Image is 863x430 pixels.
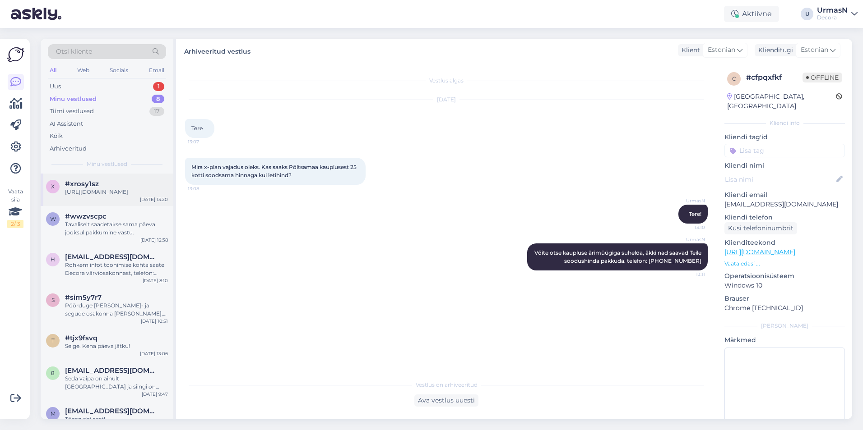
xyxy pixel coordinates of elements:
[188,138,222,145] span: 13:07
[724,144,845,157] input: Lisa tag
[65,342,168,350] div: Selge. Kena päeva jätku!
[50,82,61,91] div: Uus
[51,183,55,190] span: x
[149,107,164,116] div: 17
[185,96,708,104] div: [DATE]
[724,119,845,127] div: Kliendi info
[724,238,845,247] p: Klienditeekond
[746,72,803,83] div: # cfpqxfkf
[803,73,842,82] span: Offline
[147,64,166,76] div: Email
[140,196,168,203] div: [DATE] 13:20
[732,75,736,82] span: c
[50,119,83,128] div: AI Assistent
[108,64,130,76] div: Socials
[817,7,858,21] a: UrmasNDecora
[65,366,159,375] span: 8dkristina@gmail.com
[65,334,97,342] span: #tjx9fsvq
[708,45,735,55] span: Estonian
[75,64,91,76] div: Web
[141,318,168,325] div: [DATE] 10:51
[153,82,164,91] div: 1
[191,164,358,178] span: Mira x-plan vajadus oleks. Kas saaks Põltsamaa kauplusest 25 kotti soodsama hinnaga kui letihind?
[671,224,705,231] span: 13:10
[140,237,168,243] div: [DATE] 12:38
[724,222,797,234] div: Küsi telefoninumbrit
[724,260,845,268] p: Vaata edasi ...
[51,410,56,417] span: m
[724,271,845,281] p: Operatsioonisüsteem
[817,7,848,14] div: UrmasN
[755,46,793,55] div: Klienditugi
[65,212,107,220] span: #wwzvscpc
[184,44,251,56] label: Arhiveeritud vestlus
[724,294,845,303] p: Brauser
[152,95,164,104] div: 8
[724,335,845,345] p: Märkmed
[671,197,705,204] span: UrmasN
[142,391,168,398] div: [DATE] 9:47
[7,220,23,228] div: 2 / 3
[87,160,127,168] span: Minu vestlused
[689,210,701,217] span: Tere!
[817,14,848,21] div: Decora
[143,277,168,284] div: [DATE] 8:10
[50,132,63,141] div: Kõik
[801,45,828,55] span: Estonian
[534,249,703,264] span: Võite otse kaupluse ärimüügiga suhelda, äkki nad saavad Teile soodushinda pakkuda. telefon: [PHON...
[65,302,168,318] div: Pöörduge [PERSON_NAME]- ja segude osakonna [PERSON_NAME], telefon: [PHONE_NUMBER].
[727,92,836,111] div: [GEOGRAPHIC_DATA], [GEOGRAPHIC_DATA]
[65,188,168,196] div: [URL][DOMAIN_NAME]
[51,256,55,263] span: h
[671,271,705,278] span: 13:11
[725,174,835,184] input: Lisa nimi
[724,303,845,313] p: Chrome [TECHNICAL_ID]
[65,253,159,261] span: helari.vatsing@gmail.com
[188,185,222,192] span: 13:08
[7,46,24,63] img: Askly Logo
[56,47,92,56] span: Otsi kliente
[724,281,845,290] p: Windows 10
[724,6,779,22] div: Aktiivne
[50,215,56,222] span: w
[724,161,845,170] p: Kliendi nimi
[185,77,708,85] div: Vestlus algas
[724,213,845,222] p: Kliendi telefon
[671,236,705,243] span: UrmasN
[65,375,168,391] div: Seda vaipa on ainult [GEOGRAPHIC_DATA] ja siingi on kogus nii väike, et tellida ei saa. Ainult lõ...
[140,350,168,357] div: [DATE] 13:06
[191,125,203,132] span: Tere
[51,370,55,376] span: 8
[50,107,94,116] div: Tiimi vestlused
[724,200,845,209] p: [EMAIL_ADDRESS][DOMAIN_NAME]
[65,415,168,423] div: Tãnan abi eest!
[65,220,168,237] div: Tavaliselt saadetakse sama päeva jooksul pakkumine vastu.
[724,322,845,330] div: [PERSON_NAME]
[51,337,55,344] span: t
[65,180,99,188] span: #xrosy1sz
[416,381,478,389] span: Vestlus on arhiveeritud
[65,407,159,415] span: merle152@hotmail.com
[678,46,700,55] div: Klient
[724,190,845,200] p: Kliendi email
[50,144,87,153] div: Arhiveeritud
[724,133,845,142] p: Kliendi tag'id
[51,297,55,303] span: s
[48,64,58,76] div: All
[7,188,23,228] div: Vaata siia
[801,8,813,20] div: U
[414,394,478,407] div: Ava vestlus uuesti
[65,261,168,277] div: Rohkem infot toonimise kohta saate Decora värviosakonnast, telefon: [PHONE_NUMBER] ; e-mail: [EMA...
[65,293,102,302] span: #sim5y7r7
[724,248,795,256] a: [URL][DOMAIN_NAME]
[50,95,97,104] div: Minu vestlused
